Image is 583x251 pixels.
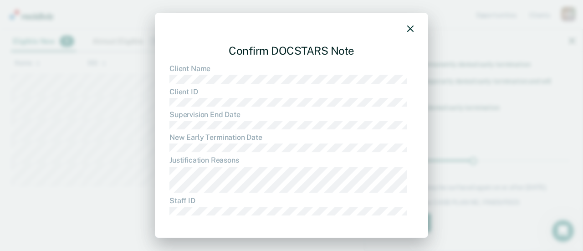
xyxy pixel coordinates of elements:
[169,37,414,65] div: Confirm DOCSTARS Note
[169,64,414,73] dt: Client Name
[169,87,414,96] dt: Client ID
[169,196,414,205] dt: Staff ID
[169,133,414,142] dt: New Early Termination Date
[169,110,414,119] dt: Supervision End Date
[169,156,414,164] dt: Justification Reasons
